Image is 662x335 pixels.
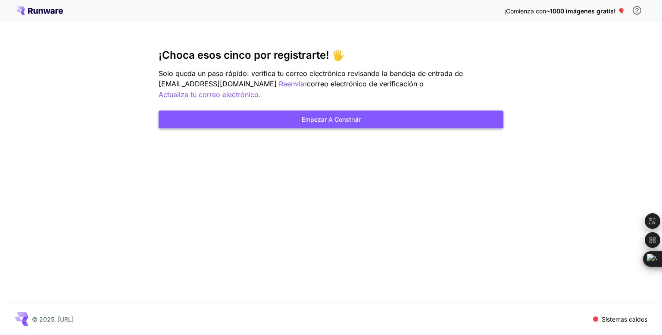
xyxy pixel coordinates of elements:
font: Solo queda un paso rápido: verifica tu correo electrónico revisando la bandeja de entrada de [159,69,463,78]
font: Empezar a construir [302,116,361,123]
font: Sistemas caídos [602,316,647,323]
font: [EMAIL_ADDRESS][DOMAIN_NAME] [159,79,277,88]
button: Empezar a construir [159,111,503,128]
font: ~1000 imágenes gratis! 🎈 [546,7,625,15]
font: ¡Choca esos cinco por registrarte! 🖐️ [159,49,345,61]
button: Para calificar para obtener crédito gratuito, debe registrarse con una dirección de correo electr... [628,2,646,19]
font: Actualiza tu correo electrónico. [159,90,261,99]
button: Actualiza tu correo electrónico. [159,89,261,100]
button: Reenviar [279,79,307,89]
font: Reenviar [279,79,307,88]
font: correo electrónico de verificación o [307,79,424,88]
font: © 2025, [URL] [32,316,74,323]
font: ¡Comienza con [504,7,546,15]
